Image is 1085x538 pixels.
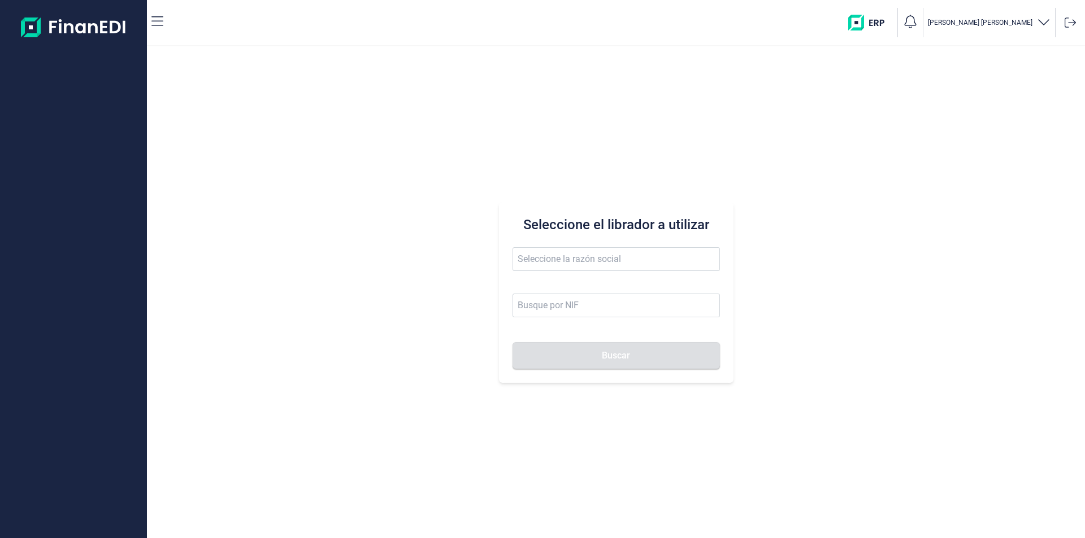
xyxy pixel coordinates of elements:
[848,15,893,30] img: erp
[513,247,720,271] input: Seleccione la razón social
[602,351,630,360] span: Buscar
[513,294,720,317] input: Busque por NIF
[513,216,720,234] h3: Seleccione el librador a utilizar
[928,15,1051,31] button: [PERSON_NAME] [PERSON_NAME]
[21,9,127,45] img: Logo de aplicación
[928,18,1032,27] p: [PERSON_NAME] [PERSON_NAME]
[513,342,720,369] button: Buscar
